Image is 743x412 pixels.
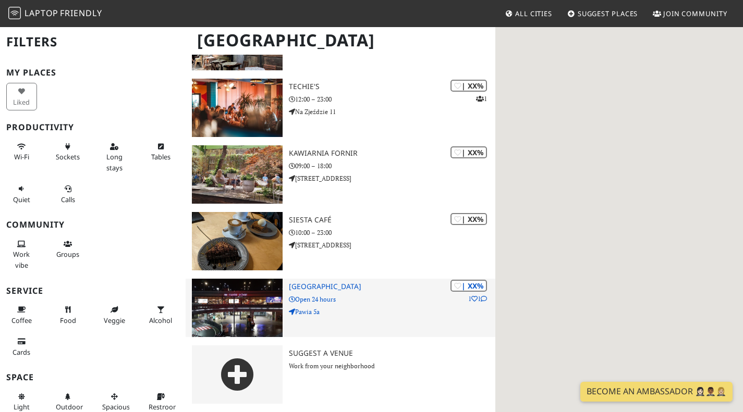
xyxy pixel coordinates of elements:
[186,279,495,337] a: Krakow Central Railway Station | XX% 11 [GEOGRAPHIC_DATA] Open 24 hours Pawia 5a
[56,402,83,411] span: Outdoor area
[25,7,58,19] span: Laptop
[151,152,170,161] span: Work-friendly tables
[6,301,37,329] button: Coffee
[192,212,283,270] img: Siesta Café
[289,94,495,104] p: 12:00 – 23:00
[99,301,130,329] button: Veggie
[104,316,125,325] span: Veggie
[11,316,32,325] span: Coffee
[289,161,495,171] p: 09:00 – 18:00
[289,240,495,250] p: [STREET_ADDRESS]
[6,286,179,296] h3: Service
[13,347,30,357] span: Credit cards
[192,345,283,404] img: gray-place-d2bdb4477600e061c01bd816cc0f2ef0cfcb1ca9e3ad78868dd16fb2af073a21.png
[145,301,176,329] button: Alcohol
[145,138,176,166] button: Tables
[6,122,179,132] h3: Productivity
[289,228,495,238] p: 10:00 – 23:00
[6,68,179,78] h3: My Places
[450,213,487,225] div: | XX%
[289,294,495,304] p: Open 24 hours
[6,220,179,230] h3: Community
[53,180,83,208] button: Calls
[580,382,733,402] a: Become an Ambassador 🤵🏻‍♀️🤵🏾‍♂️🤵🏼‍♀️
[102,402,130,411] span: Spacious
[6,235,37,273] button: Work vibe
[149,402,179,411] span: Restroom
[450,280,487,292] div: | XX%
[106,152,123,172] span: Long stays
[578,9,638,18] span: Suggest Places
[56,249,79,259] span: Group tables
[8,7,21,19] img: LaptopFriendly
[501,4,556,23] a: All Cities
[289,307,495,317] p: Pawia 5a
[13,195,30,204] span: Quiet
[186,79,495,137] a: Techie's | XX% 1 Techie's 12:00 – 23:00 Na Zjeździe 11
[189,26,493,55] h1: [GEOGRAPHIC_DATA]
[289,361,495,371] p: Work from your neighborhood
[186,145,495,204] a: Kawiarnia Fornir | XX% Kawiarnia Fornir 09:00 – 18:00 [STREET_ADDRESS]
[450,80,487,92] div: | XX%
[99,138,130,176] button: Long stays
[53,138,83,166] button: Sockets
[192,145,283,204] img: Kawiarnia Fornir
[6,26,179,58] h2: Filters
[60,316,76,325] span: Food
[53,235,83,263] button: Groups
[515,9,552,18] span: All Cities
[60,7,102,19] span: Friendly
[476,94,487,104] p: 1
[289,149,495,158] h3: Kawiarnia Fornir
[61,195,75,204] span: Video/audio calls
[6,180,37,208] button: Quiet
[6,333,37,360] button: Cards
[192,279,283,337] img: Krakow Central Railway Station
[289,282,495,291] h3: [GEOGRAPHIC_DATA]
[289,349,495,358] h3: Suggest a Venue
[14,402,30,411] span: Natural light
[663,9,727,18] span: Join Community
[13,249,30,269] span: People working
[186,345,495,404] a: Suggest a Venue Work from your neighborhood
[289,107,495,117] p: Na Zjeździe 11
[450,146,487,158] div: | XX%
[8,5,102,23] a: LaptopFriendly LaptopFriendly
[6,372,179,382] h3: Space
[56,152,80,161] span: Power sockets
[649,4,732,23] a: Join Community
[14,152,29,161] span: Stable Wi-Fi
[289,216,495,224] h3: Siesta Café
[149,316,172,325] span: Alcohol
[289,82,495,91] h3: Techie's
[468,294,487,304] p: 1 1
[192,79,283,137] img: Techie's
[563,4,642,23] a: Suggest Places
[186,212,495,270] a: Siesta Café | XX% Siesta Café 10:00 – 23:00 [STREET_ADDRESS]
[289,173,495,183] p: [STREET_ADDRESS]
[6,138,37,166] button: Wi-Fi
[53,301,83,329] button: Food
